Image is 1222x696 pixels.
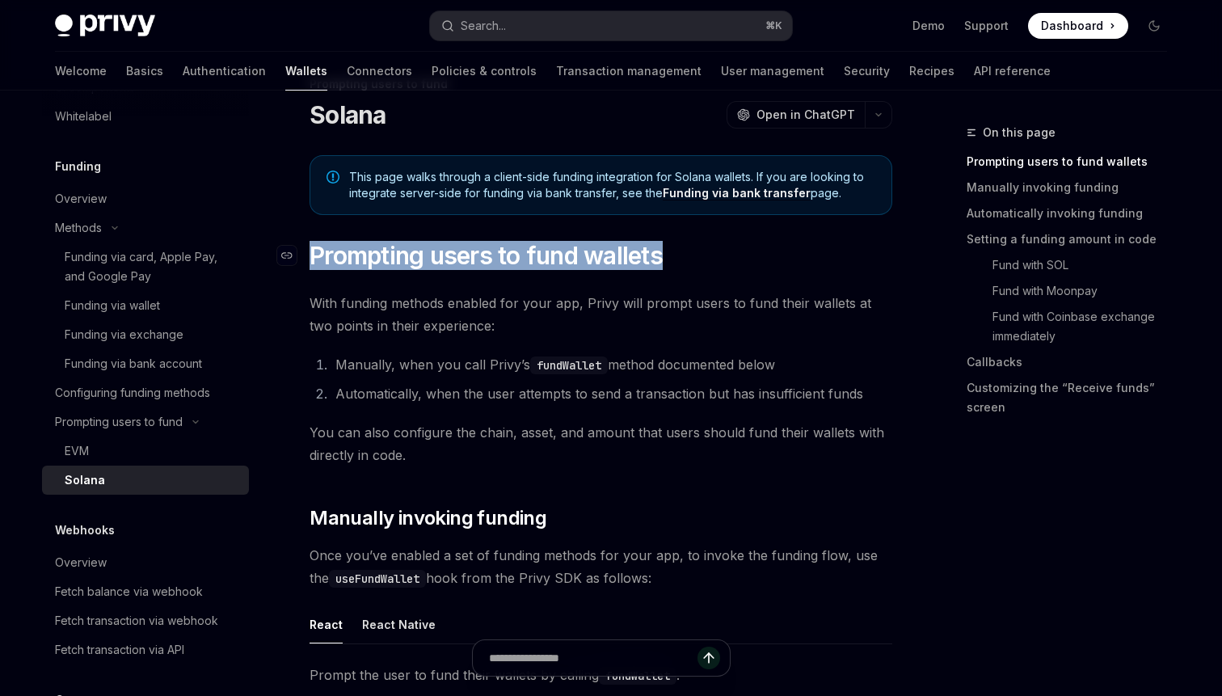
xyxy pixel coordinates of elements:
a: Navigate to header [277,241,310,270]
span: Once you’ve enabled a set of funding methods for your app, to invoke the funding flow, use the ho... [310,544,892,589]
input: Ask a question... [489,640,697,676]
a: Fetch balance via webhook [42,577,249,606]
a: Fetch transaction via API [42,635,249,664]
div: Whitelabel [55,107,112,126]
a: Overview [42,548,249,577]
a: Security [844,52,890,91]
img: dark logo [55,15,155,37]
a: Funding via card, Apple Pay, and Google Pay [42,243,249,291]
a: Configuring funding methods [42,378,249,407]
div: Search... [461,16,506,36]
a: Prompting users to fund wallets [967,149,1180,175]
a: Whitelabel [42,102,249,131]
a: Fund with Coinbase exchange immediately [967,304,1180,349]
a: Wallets [285,52,327,91]
button: Open search [430,11,792,40]
span: Open in ChatGPT [756,107,855,123]
button: Toggle Methods section [42,213,249,243]
li: Manually, when you call Privy’s method documented below [331,353,892,376]
a: Connectors [347,52,412,91]
div: React Native [362,605,436,643]
a: Authentication [183,52,266,91]
a: Overview [42,184,249,213]
a: Funding via bank account [42,349,249,378]
a: EVM [42,437,249,466]
div: Funding via wallet [65,296,160,315]
div: Solana [65,470,105,490]
a: User management [721,52,824,91]
span: Manually invoking funding [310,505,546,531]
a: Basics [126,52,163,91]
span: Dashboard [1041,18,1103,34]
div: Funding via card, Apple Pay, and Google Pay [65,247,239,286]
span: On this page [983,123,1056,142]
span: This page walks through a client-side funding integration for Solana wallets. If you are looking ... [349,169,875,201]
button: Open in ChatGPT [727,101,865,129]
code: fundWallet [530,356,608,374]
a: Demo [912,18,945,34]
a: Funding via bank transfer [663,186,811,200]
div: Methods [55,218,102,238]
a: Policies & controls [432,52,537,91]
div: Overview [55,553,107,572]
div: Funding via exchange [65,325,183,344]
a: Customizing the “Receive funds” screen [967,375,1180,420]
a: Recipes [909,52,954,91]
button: Toggle Prompting users to fund section [42,407,249,437]
a: Callbacks [967,349,1180,375]
div: React [310,605,343,643]
a: Automatically invoking funding [967,200,1180,226]
h1: Solana [310,100,386,129]
a: Fetch transaction via webhook [42,606,249,635]
a: Setting a funding amount in code [967,226,1180,252]
li: Automatically, when the user attempts to send a transaction but has insufficient funds [331,382,892,405]
div: Funding via bank account [65,354,202,373]
div: Overview [55,189,107,209]
div: Fetch transaction via webhook [55,611,218,631]
span: With funding methods enabled for your app, Privy will prompt users to fund their wallets at two p... [310,292,892,337]
a: Transaction management [556,52,702,91]
code: useFundWallet [329,570,426,588]
a: Support [964,18,1009,34]
button: Send message [697,647,720,669]
a: Funding via exchange [42,320,249,349]
button: Toggle dark mode [1141,13,1167,39]
a: Solana [42,466,249,495]
a: Fund with SOL [967,252,1180,278]
div: Prompting users to fund [55,412,183,432]
span: Prompting users to fund wallets [310,241,663,270]
div: Fetch transaction via API [55,640,184,660]
a: Dashboard [1028,13,1128,39]
div: Fetch balance via webhook [55,582,203,601]
a: API reference [974,52,1051,91]
a: Fund with Moonpay [967,278,1180,304]
div: Configuring funding methods [55,383,210,403]
div: EVM [65,441,89,461]
svg: Note [327,171,339,183]
a: Welcome [55,52,107,91]
h5: Webhooks [55,521,115,540]
span: You can also configure the chain, asset, and amount that users should fund their wallets with dir... [310,421,892,466]
h5: Funding [55,157,101,176]
a: Manually invoking funding [967,175,1180,200]
span: ⌘ K [765,19,782,32]
a: Funding via wallet [42,291,249,320]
